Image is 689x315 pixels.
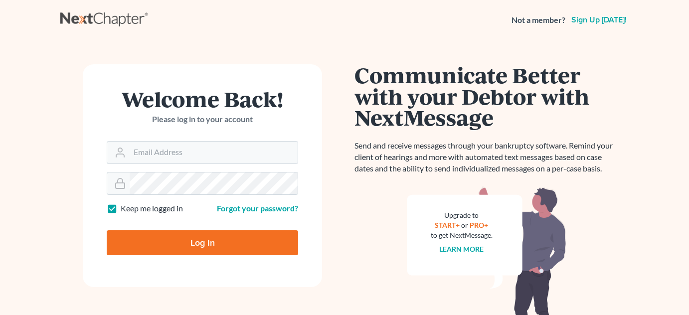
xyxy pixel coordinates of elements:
[440,245,484,253] a: Learn more
[354,64,619,128] h1: Communicate Better with your Debtor with NextMessage
[435,221,460,229] a: START+
[462,221,469,229] span: or
[470,221,489,229] a: PRO+
[431,230,493,240] div: to get NextMessage.
[107,114,298,125] p: Please log in to your account
[130,142,298,163] input: Email Address
[512,14,565,26] strong: Not a member?
[431,210,493,220] div: Upgrade to
[121,203,183,214] label: Keep me logged in
[217,203,298,213] a: Forgot your password?
[569,16,629,24] a: Sign up [DATE]!
[107,88,298,110] h1: Welcome Back!
[354,140,619,174] p: Send and receive messages through your bankruptcy software. Remind your client of hearings and mo...
[107,230,298,255] input: Log In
